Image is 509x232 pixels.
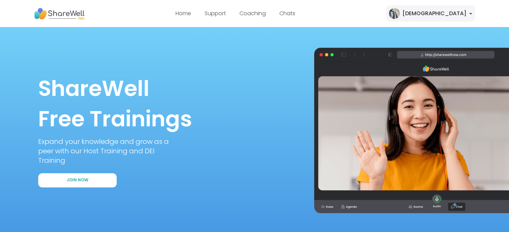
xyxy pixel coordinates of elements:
img: KarmaKat42 [389,8,400,19]
span: Join Now [67,177,88,183]
img: ShareWell Nav Logo [34,4,85,23]
h1: ShareWell Free Trainings [38,73,471,134]
button: Join Now [38,173,117,187]
p: Expand your knowledge and grow as a peer with our Host Training and DEI Training [38,137,180,165]
a: Coaching [239,9,266,17]
a: Support [205,9,226,17]
div: [DEMOGRAPHIC_DATA] [402,9,466,18]
a: Chats [279,9,295,17]
a: Home [176,9,191,17]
